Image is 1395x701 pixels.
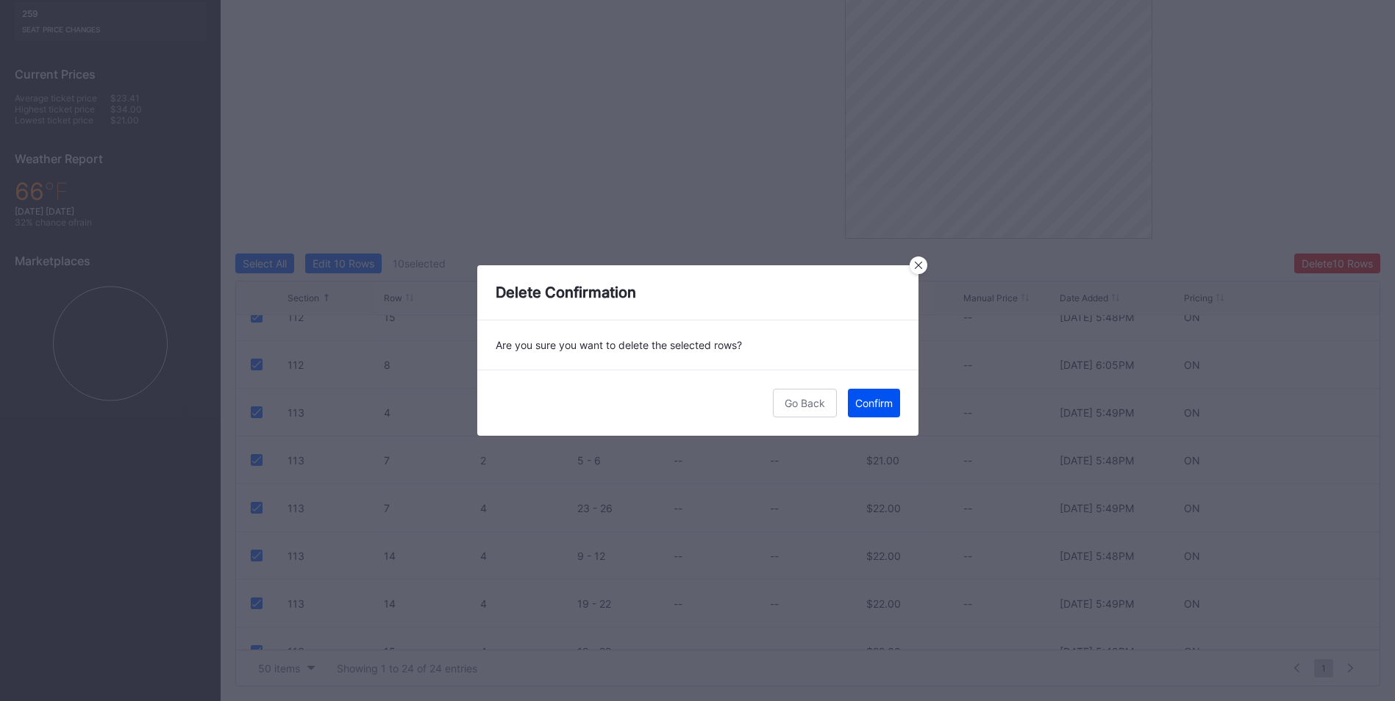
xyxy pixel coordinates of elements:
button: Confirm [848,389,900,417]
div: Are you sure you want to delete the selected rows? [477,320,918,370]
div: Confirm [855,397,893,409]
button: Go Back [773,389,837,417]
div: Delete Confirmation [477,265,918,320]
div: Go Back [785,397,825,409]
